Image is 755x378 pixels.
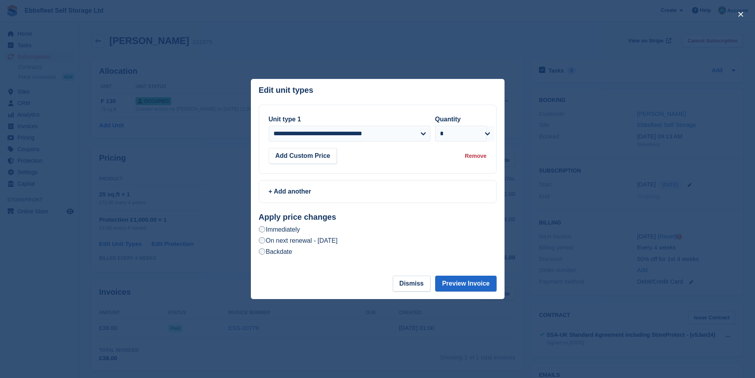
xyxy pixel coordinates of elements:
button: close [734,8,747,21]
label: Immediately [259,225,300,234]
label: Backdate [259,248,292,256]
button: Dismiss [393,276,430,292]
label: On next renewal - [DATE] [259,236,338,245]
p: Edit unit types [259,86,313,95]
button: Add Custom Price [269,148,337,164]
input: Immediately [259,226,265,232]
strong: Apply price changes [259,213,336,221]
a: + Add another [259,180,497,203]
div: + Add another [269,187,487,196]
div: Remove [465,152,486,160]
button: Preview Invoice [435,276,496,292]
label: Unit type 1 [269,116,301,123]
label: Quantity [435,116,461,123]
input: On next renewal - [DATE] [259,237,265,244]
input: Backdate [259,248,265,255]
